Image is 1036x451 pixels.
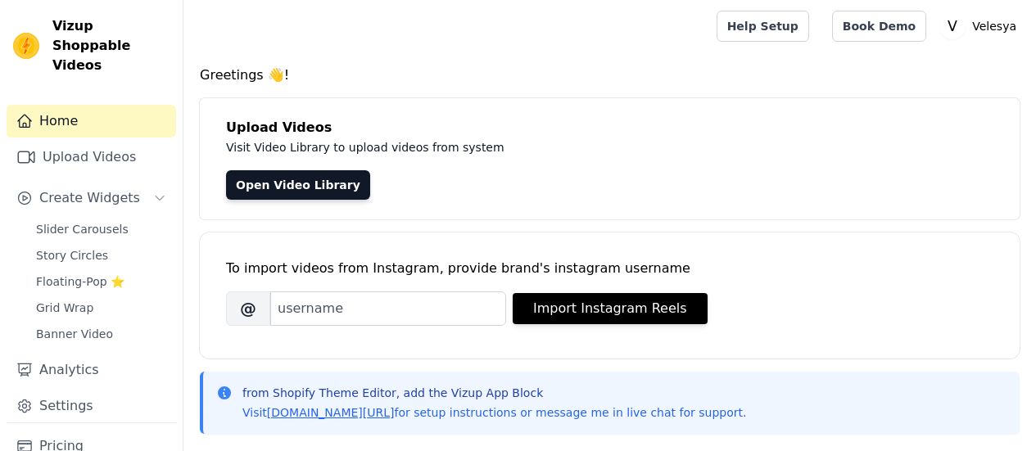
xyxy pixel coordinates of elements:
[832,11,926,42] a: Book Demo
[939,11,1023,41] button: V Velesya
[26,322,176,345] a: Banner Video
[36,326,113,342] span: Banner Video
[200,65,1020,85] h4: Greetings 👋!
[36,247,108,264] span: Story Circles
[226,291,270,326] span: @
[26,218,176,241] a: Slider Carousels
[717,11,809,42] a: Help Setup
[52,16,170,75] span: Vizup Shoppable Videos
[242,385,746,401] p: from Shopify Theme Editor, add the Vizup App Block
[26,296,176,319] a: Grid Wrap
[267,406,395,419] a: [DOMAIN_NAME][URL]
[948,18,957,34] text: V
[36,300,93,316] span: Grid Wrap
[7,105,176,138] a: Home
[39,188,140,208] span: Create Widgets
[36,273,124,290] span: Floating-Pop ⭐
[226,118,993,138] h4: Upload Videos
[7,182,176,214] button: Create Widgets
[36,221,129,237] span: Slider Carousels
[242,404,746,421] p: Visit for setup instructions or message me in live chat for support.
[966,11,1023,41] p: Velesya
[226,170,370,200] a: Open Video Library
[26,270,176,293] a: Floating-Pop ⭐
[13,33,39,59] img: Vizup
[270,291,506,326] input: username
[7,141,176,174] a: Upload Videos
[7,354,176,386] a: Analytics
[7,390,176,422] a: Settings
[513,293,708,324] button: Import Instagram Reels
[226,259,993,278] div: To import videos from Instagram, provide brand's instagram username
[26,244,176,267] a: Story Circles
[226,138,960,157] p: Visit Video Library to upload videos from system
